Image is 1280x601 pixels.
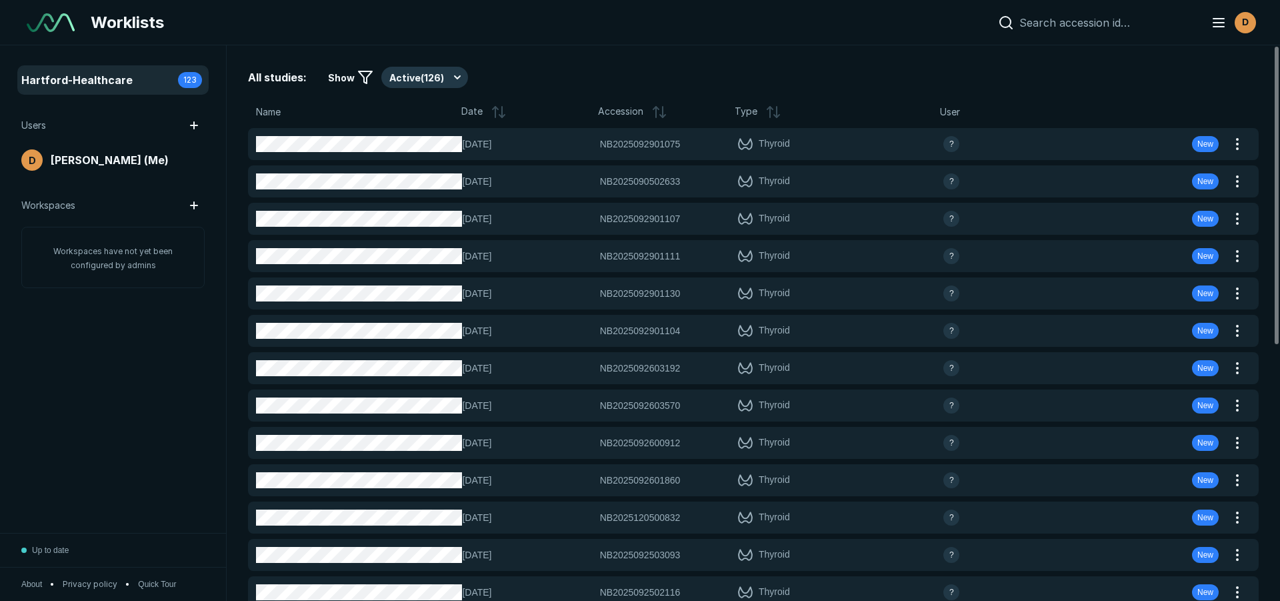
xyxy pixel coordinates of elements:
[248,539,1227,571] button: [DATE]NB2025092503093Thyroidavatar-nameNew
[21,534,69,567] button: Up to date
[759,323,790,339] span: Thyroid
[943,510,959,526] div: avatar-name
[1192,360,1219,376] div: New
[63,578,117,590] a: Privacy policy
[1197,213,1213,225] span: New
[943,211,959,227] div: avatar-name
[248,464,1227,496] button: [DATE]NB2025092601860Thyroidavatar-nameNew
[248,502,1227,534] button: [DATE]NB2025120500832Thyroidavatar-nameNew
[943,360,959,376] div: avatar-name
[600,585,681,600] span: NB2025092502116
[943,435,959,451] div: avatar-name
[600,249,681,263] span: NB2025092901111
[600,137,681,151] span: NB2025092901075
[1192,173,1219,189] div: New
[462,548,591,562] span: [DATE]
[29,153,36,167] span: D
[462,324,591,338] span: [DATE]
[949,138,954,150] span: ?
[949,512,954,524] span: ?
[1197,175,1213,187] span: New
[759,285,790,302] span: Thyroid
[19,67,207,93] a: Hartford-Healthcare123
[19,147,207,173] a: avatar-name[PERSON_NAME] (Me)
[1192,285,1219,302] div: New
[1192,435,1219,451] div: New
[759,211,790,227] span: Thyroid
[759,398,790,414] span: Thyroid
[462,585,591,600] span: [DATE]
[21,198,75,213] span: Workspaces
[21,118,46,133] span: Users
[1197,325,1213,337] span: New
[1192,248,1219,264] div: New
[943,136,959,152] div: avatar-name
[178,72,202,88] div: 123
[1197,437,1213,449] span: New
[248,165,1227,197] button: [DATE]NB2025090502633Thyroidavatar-nameNew
[462,510,591,525] span: [DATE]
[759,173,790,189] span: Thyroid
[1197,287,1213,299] span: New
[949,250,954,262] span: ?
[1192,547,1219,563] div: New
[949,213,954,225] span: ?
[949,474,954,486] span: ?
[1192,472,1219,488] div: New
[759,547,790,563] span: Thyroid
[949,362,954,374] span: ?
[600,510,681,525] span: NB2025120500832
[32,544,69,556] span: Up to date
[1203,9,1259,36] button: avatar-name
[21,578,42,590] span: About
[943,173,959,189] div: avatar-name
[949,325,954,337] span: ?
[248,203,1227,235] button: [DATE]NB2025092901107Thyroidavatar-nameNew
[943,248,959,264] div: avatar-name
[21,72,133,88] span: Hartford-Healthcare
[462,211,591,226] span: [DATE]
[50,578,55,590] span: •
[949,400,954,412] span: ?
[943,285,959,302] div: avatar-name
[600,286,681,301] span: NB2025092901130
[943,584,959,600] div: avatar-name
[462,473,591,488] span: [DATE]
[256,105,281,119] span: Name
[759,510,790,526] span: Thyroid
[943,398,959,414] div: avatar-name
[949,586,954,598] span: ?
[735,104,757,120] span: Type
[27,13,75,32] img: See-Mode Logo
[1192,584,1219,600] div: New
[600,361,681,376] span: NB2025092603192
[949,175,954,187] span: ?
[1192,323,1219,339] div: New
[943,472,959,488] div: avatar-name
[1192,211,1219,227] div: New
[1197,586,1213,598] span: New
[759,584,790,600] span: Thyroid
[949,287,954,299] span: ?
[949,549,954,561] span: ?
[949,437,954,449] span: ?
[600,473,681,488] span: NB2025092601860
[138,578,176,590] button: Quick Tour
[600,324,681,338] span: NB2025092901104
[21,8,80,37] a: See-Mode Logo
[125,578,130,590] span: •
[1192,510,1219,526] div: New
[53,246,173,270] span: Workspaces have not yet been configured by admins
[1197,474,1213,486] span: New
[1197,362,1213,374] span: New
[940,105,960,119] span: User
[462,174,591,189] span: [DATE]
[600,548,681,562] span: NB2025092503093
[248,240,1227,272] button: [DATE]NB2025092901111Thyroidavatar-nameNew
[248,427,1227,459] button: [DATE]NB2025092600912Thyroidavatar-nameNew
[1192,136,1219,152] div: New
[248,128,1227,160] button: [DATE]NB2025092901075Thyroidavatar-nameNew
[1197,512,1213,524] span: New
